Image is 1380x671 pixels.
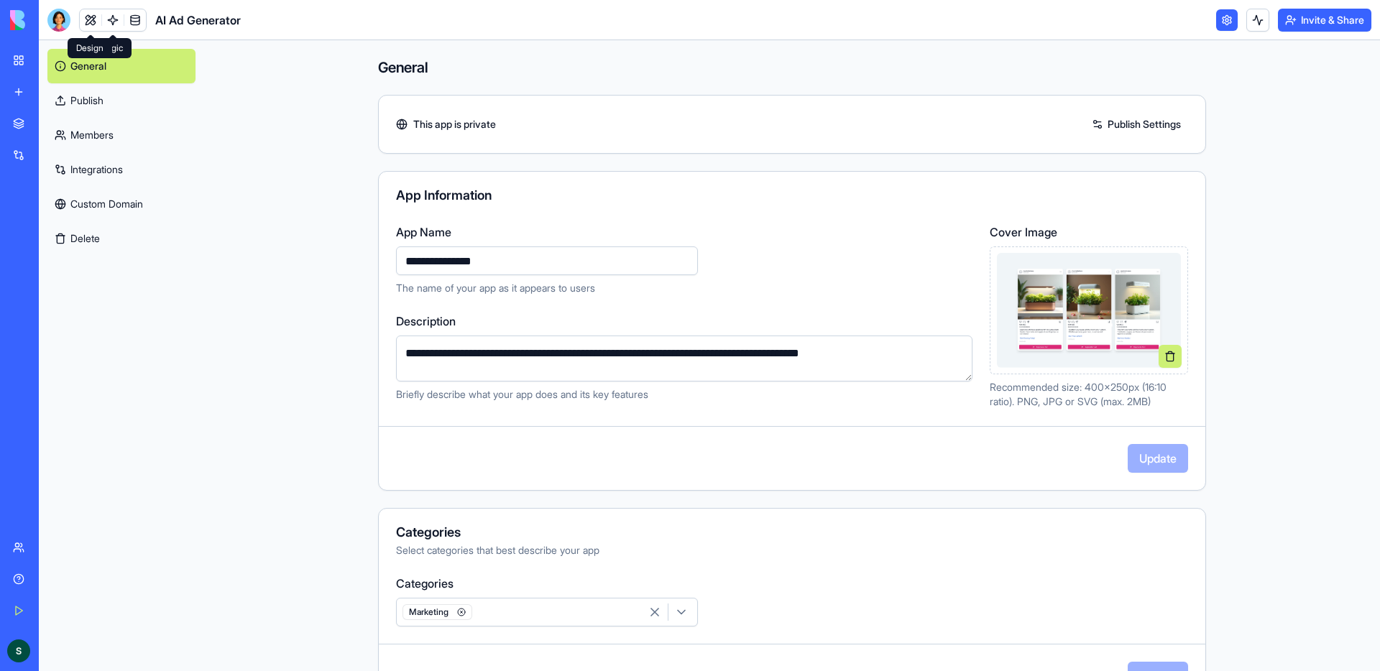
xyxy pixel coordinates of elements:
[47,118,195,152] a: Members
[47,83,195,118] a: Publish
[990,223,1188,241] label: Cover Image
[396,526,1188,539] div: Categories
[93,38,132,58] div: Logic
[990,380,1188,409] p: Recommended size: 400x250px (16:10 ratio). PNG, JPG or SVG (max. 2MB)
[396,189,1188,202] div: App Information
[47,187,195,221] a: Custom Domain
[378,57,1206,78] h4: General
[7,639,30,662] img: ACg8ocLHKDdkJNkn_SQlLHHkKqT1MxBV3gq0WsmDz5FnR7zJN7JDwg=s96-c
[413,117,496,131] span: This app is private
[396,575,1188,592] label: Categories
[396,281,972,295] p: The name of your app as it appears to users
[47,152,195,187] a: Integrations
[396,223,972,241] label: App Name
[396,387,972,402] p: Briefly describe what your app does and its key features
[47,221,195,256] button: Delete
[155,11,241,29] span: AI Ad Generator
[396,543,1188,557] div: Select categories that best describe your app
[47,49,195,83] a: General
[997,253,1182,368] img: Preview
[1085,113,1188,136] a: Publish Settings
[68,38,112,58] div: Design
[396,313,972,330] label: Description
[1278,9,1371,32] button: Invite & Share
[402,604,472,620] span: Marketing
[396,598,698,626] button: Marketing
[10,10,99,30] img: logo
